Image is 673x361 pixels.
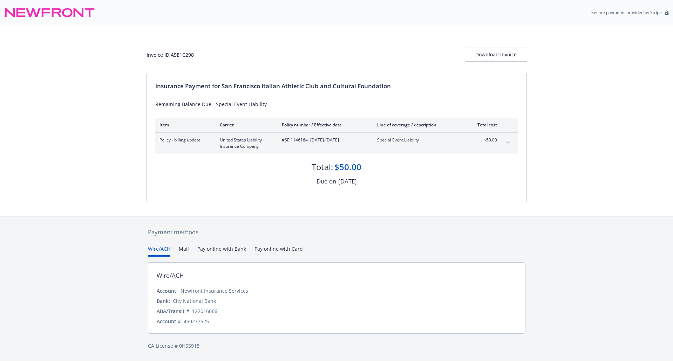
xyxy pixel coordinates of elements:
div: Policy number / Effective date [282,122,366,128]
span: Special Event Liability [377,137,460,143]
div: Item [159,122,209,128]
button: expand content [503,137,514,148]
div: Bank: [157,297,170,305]
button: Mail [179,245,189,257]
div: Wire/ACH [157,271,184,280]
button: Wire/ACH [148,245,170,257]
div: ABA/Transit # [157,307,189,315]
div: Account: [157,287,178,294]
div: Line of coverage / description [377,122,460,128]
div: Remaining Balance Due - Special Event Liability [155,100,518,108]
div: $50.00 [334,161,361,173]
span: #SE 1146164 - [DATE]-[DATE] [282,137,366,143]
div: Invoice ID: A5E1C298 [147,51,194,58]
div: City National Bank [173,297,216,305]
button: Pay online with Bank [197,245,246,257]
span: $50.00 [471,137,497,143]
div: Account # [157,318,181,325]
div: 122016066 [192,307,217,315]
div: Insurance Payment for San Francisco Italian Athletic Club and Cultural Foundation [155,82,518,91]
div: CA License # 0H55918 [148,342,525,349]
div: Carrier [220,122,271,128]
span: United States Liability Insurance Company [220,137,271,150]
div: [DATE] [338,177,357,186]
div: Download Invoice [465,48,527,61]
div: Total: [312,161,333,173]
button: Download Invoice [465,48,527,62]
div: Payment methods [148,228,525,237]
p: Secure payments provided by Stripe [591,9,662,15]
div: Newfront Insurance Services [181,287,248,294]
div: Policy - billing updateUnited States Liability Insurance Company#SE 1146164- [DATE]-[DATE]Special... [155,133,518,154]
button: Pay online with Card [254,245,303,257]
div: Total cost [471,122,497,128]
span: Policy - billing update [159,137,209,143]
div: Due on [317,177,336,186]
div: 450277525 [184,318,209,325]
